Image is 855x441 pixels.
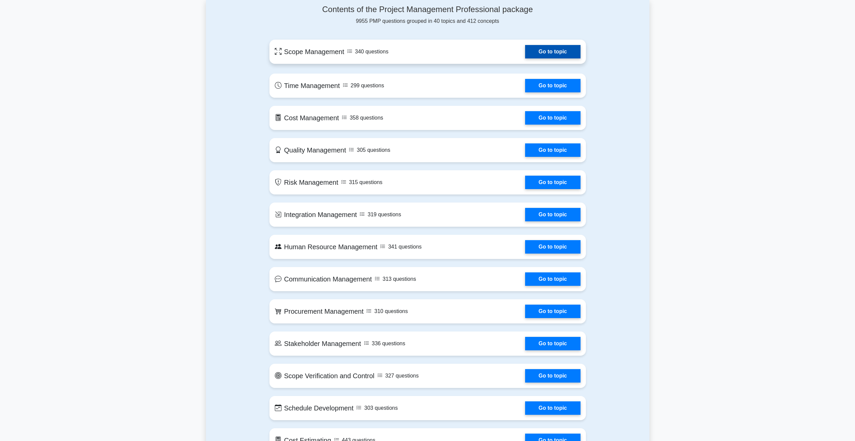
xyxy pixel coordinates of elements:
h4: Contents of the Project Management Professional package [269,5,586,14]
a: Go to topic [525,176,580,189]
a: Go to topic [525,369,580,383]
div: 9955 PMP questions grouped in 40 topics and 412 concepts [269,5,586,25]
a: Go to topic [525,79,580,92]
a: Go to topic [525,111,580,125]
a: Go to topic [525,401,580,415]
a: Go to topic [525,272,580,286]
a: Go to topic [525,45,580,58]
a: Go to topic [525,337,580,350]
a: Go to topic [525,143,580,157]
a: Go to topic [525,305,580,318]
a: Go to topic [525,208,580,221]
a: Go to topic [525,240,580,254]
